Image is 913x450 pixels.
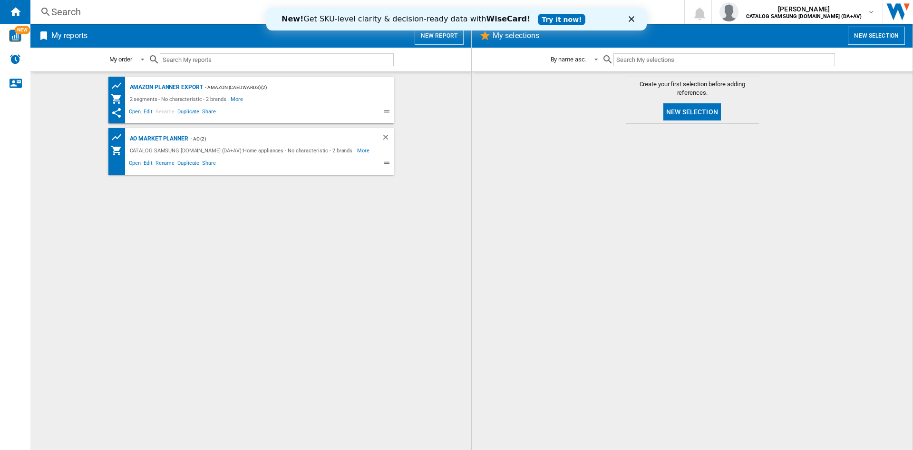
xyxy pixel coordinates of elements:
input: Search My selections [613,53,835,66]
span: Open [127,159,143,170]
div: My order [109,56,132,63]
div: Product prices grid [111,131,127,143]
div: Product prices grid [111,80,127,92]
img: profile.jpg [719,2,738,21]
div: Close [362,9,372,14]
div: 2 segments - No characteristic - 2 brands [127,93,231,105]
div: Delete [381,133,394,145]
div: Amazon Planner Export [127,81,203,93]
span: More [357,145,371,156]
ng-md-icon: This report has been shared with you [111,107,122,119]
input: Search My reports [160,53,394,66]
span: More [231,93,244,105]
span: Edit [142,107,154,119]
span: Edit [142,159,154,170]
h2: My reports [49,27,89,45]
span: Rename [154,159,176,170]
span: Duplicate [176,159,201,170]
span: NEW [15,26,30,34]
div: My Assortment [111,145,127,156]
span: Rename [154,107,176,119]
div: My Assortment [111,93,127,105]
iframe: Intercom live chat banner [266,8,647,30]
div: CATALOG SAMSUNG [DOMAIN_NAME] (DA+AV):Home appliances - No characteristic - 2 brands [127,145,358,156]
span: Share [201,107,217,119]
button: New report [415,27,464,45]
div: - Amazon (caedwards) (2) [203,81,374,93]
div: By name asc. [551,56,586,63]
button: New selection [848,27,905,45]
span: [PERSON_NAME] [746,4,862,14]
span: Duplicate [176,107,201,119]
span: Create your first selection before adding references. [626,80,759,97]
span: Open [127,107,143,119]
span: Share [201,159,217,170]
div: Search [51,5,659,19]
b: CATALOG SAMSUNG [DOMAIN_NAME] (DA+AV) [746,13,862,20]
img: wise-card.svg [9,30,21,42]
div: - AO (2) [188,133,362,145]
img: alerts-logo.svg [10,53,21,65]
h2: My selections [491,27,541,45]
button: New selection [663,103,721,120]
div: AO Market Planner [127,133,188,145]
